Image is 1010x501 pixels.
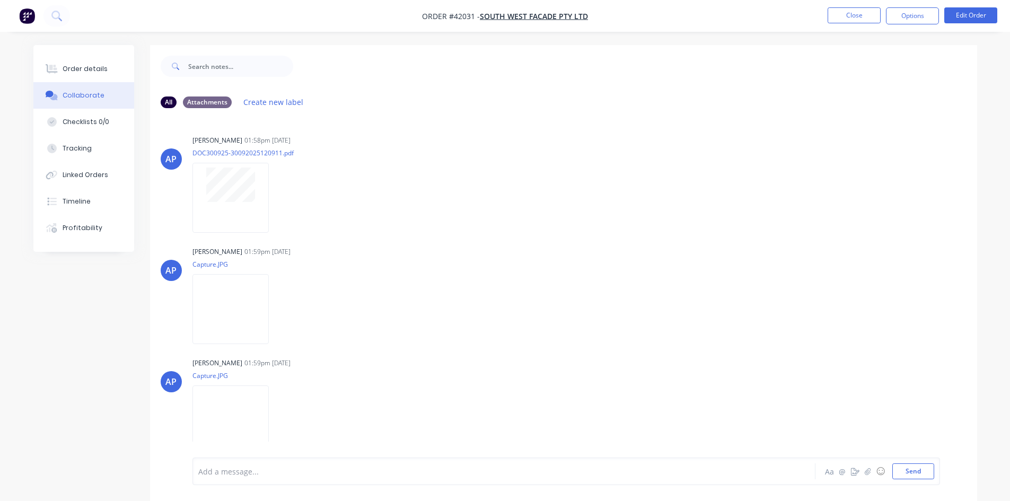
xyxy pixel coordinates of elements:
[192,260,279,269] p: Capture.JPG
[63,64,108,74] div: Order details
[944,7,997,23] button: Edit Order
[192,358,242,368] div: [PERSON_NAME]
[33,109,134,135] button: Checklists 0/0
[188,56,293,77] input: Search notes...
[33,82,134,109] button: Collaborate
[892,463,934,479] button: Send
[192,247,242,257] div: [PERSON_NAME]
[33,56,134,82] button: Order details
[33,215,134,241] button: Profitability
[192,136,242,145] div: [PERSON_NAME]
[192,371,279,380] p: Capture.JPG
[244,247,291,257] div: 01:59pm [DATE]
[828,7,881,23] button: Close
[480,11,588,21] a: South West Facade Pty Ltd
[63,197,91,206] div: Timeline
[33,135,134,162] button: Tracking
[63,223,102,233] div: Profitability
[63,117,109,127] div: Checklists 0/0
[244,136,291,145] div: 01:58pm [DATE]
[183,96,232,108] div: Attachments
[165,375,177,388] div: AP
[19,8,35,24] img: Factory
[165,153,177,165] div: AP
[836,465,849,478] button: @
[63,170,108,180] div: Linked Orders
[165,264,177,277] div: AP
[823,465,836,478] button: Aa
[422,11,480,21] span: Order #42031 -
[63,144,92,153] div: Tracking
[886,7,939,24] button: Options
[161,96,177,108] div: All
[33,188,134,215] button: Timeline
[63,91,104,100] div: Collaborate
[238,95,309,109] button: Create new label
[33,162,134,188] button: Linked Orders
[244,358,291,368] div: 01:59pm [DATE]
[874,465,887,478] button: ☺
[192,148,294,157] p: DOC300925-30092025120911.pdf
